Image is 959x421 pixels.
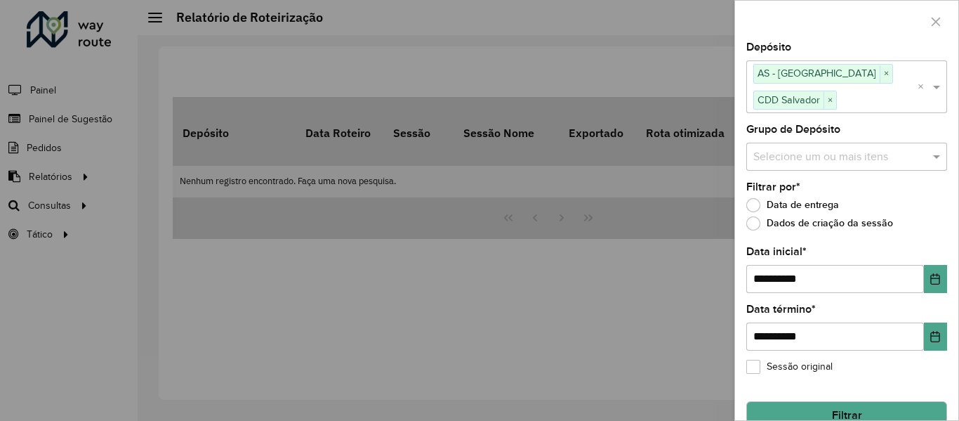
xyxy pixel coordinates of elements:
font: Dados de criação da sessão [767,217,893,228]
font: Filtrar [832,409,862,421]
font: Grupo de Depósito [746,123,840,135]
button: Escolha a data [924,265,947,293]
font: Depósito [746,41,791,53]
span: AS - [GEOGRAPHIC_DATA] [754,65,880,82]
span: CDD Salvador [754,91,824,108]
font: Data término [746,303,812,315]
font: Sessão original [767,361,833,372]
span: × [824,92,836,109]
font: Filtrar por [746,181,796,193]
font: Data inicial [746,245,802,257]
span: Clear all [918,79,930,96]
button: Escolha a data [924,323,947,351]
font: Data de entrega [767,199,839,210]
span: × [880,65,892,82]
